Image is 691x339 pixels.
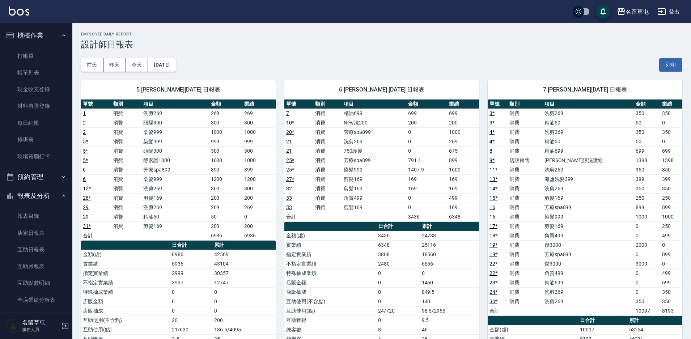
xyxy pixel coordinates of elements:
button: [DATE] [148,58,175,72]
a: 21 [286,139,292,144]
td: 169 [406,184,447,193]
td: 791.1 [406,156,447,165]
td: 1000 [447,127,479,137]
td: 0 [406,137,447,146]
td: 3436 [376,231,420,240]
td: 0 [660,259,682,268]
td: 消費 [313,193,342,203]
td: 0 [660,118,682,127]
td: 染髮999 [141,174,209,184]
td: 儲3000 [543,259,634,268]
td: 不指定實業績 [284,259,376,268]
td: 精油50 [543,137,634,146]
td: 269 [447,137,479,146]
td: 0 [376,297,420,306]
button: 登出 [654,5,682,18]
td: 染髮999 [141,137,209,146]
td: 0 [212,287,276,297]
td: 消費 [508,137,542,146]
button: 報表及分析 [3,186,69,205]
button: 名留草屯 [614,4,652,19]
th: 金額 [634,99,660,109]
td: 洗剪269 [141,203,209,212]
td: 消費 [111,127,142,137]
td: 消費 [111,156,142,165]
a: 營業統計分析表 [3,308,69,325]
td: 1000 [634,212,660,221]
button: 前天 [81,58,103,72]
td: 1000 [242,156,276,165]
td: 42569 [212,250,276,259]
td: 350 [634,109,660,118]
td: 1407.9 [406,165,447,174]
td: 140 [420,297,479,306]
td: 消費 [313,165,342,174]
td: 金額(虛) [81,250,170,259]
button: 列印 [659,58,682,72]
td: 350 [634,127,660,137]
td: 洗剪269 [543,127,634,137]
td: 350 [634,165,660,174]
a: 互助月報表 [3,258,69,275]
td: 精油50 [141,212,209,221]
td: 消費 [313,203,342,212]
button: 昨天 [103,58,126,72]
td: 消費 [111,221,142,231]
a: 互助日報表 [3,241,69,258]
a: 29 [83,214,89,220]
td: 0 [212,297,276,306]
td: 消費 [508,297,542,306]
td: 250 [660,193,682,203]
td: 消費 [313,146,342,156]
a: 33 [286,195,292,201]
td: 洗剪269 [543,109,634,118]
td: 消費 [111,212,142,221]
td: 染髮999 [141,127,209,137]
td: 消費 [508,250,542,259]
td: 1398 [634,156,660,165]
th: 累計 [212,241,276,250]
td: 消費 [508,109,542,118]
th: 業績 [242,99,276,109]
td: 特殊抽成業績 [284,268,376,278]
td: 300 [209,184,242,193]
td: 0 [420,268,479,278]
td: 169 [447,184,479,193]
td: 消費 [111,118,142,127]
td: 6936 [170,259,212,268]
td: 消費 [508,174,542,184]
td: 899 [634,203,660,212]
td: 3436 [406,212,447,221]
td: 1450 [420,278,479,287]
td: 精油699 [543,146,634,156]
td: 1000 [660,212,682,221]
td: 675 [447,146,479,156]
td: 0 [660,240,682,250]
a: 16 [489,214,495,220]
td: 消費 [508,240,542,250]
td: 3937 [170,278,212,287]
td: 洗剪269 [543,165,634,174]
td: 合計 [81,231,111,240]
td: 芳療spa899 [141,165,209,174]
td: 特殊抽成業績 [81,287,170,297]
a: 打帳單 [3,48,69,64]
td: 350 [660,184,682,193]
a: 全店業績分析表 [3,292,69,308]
td: 剪髮169 [342,203,406,212]
td: 金額(虛) [284,231,376,240]
td: 消費 [111,137,142,146]
h3: 設計師日報表 [81,39,682,50]
td: 消費 [508,118,542,127]
td: 0 [406,146,447,156]
a: 現金收支登錄 [3,81,69,98]
td: 6348 [376,240,420,250]
td: 169 [406,174,447,184]
td: 剪髮169 [543,193,634,203]
td: 店販抽成 [284,287,376,297]
td: 350 [660,127,682,137]
a: 店家日報表 [3,225,69,241]
button: save [596,4,610,19]
td: 消費 [508,259,542,268]
td: 200 [242,193,276,203]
